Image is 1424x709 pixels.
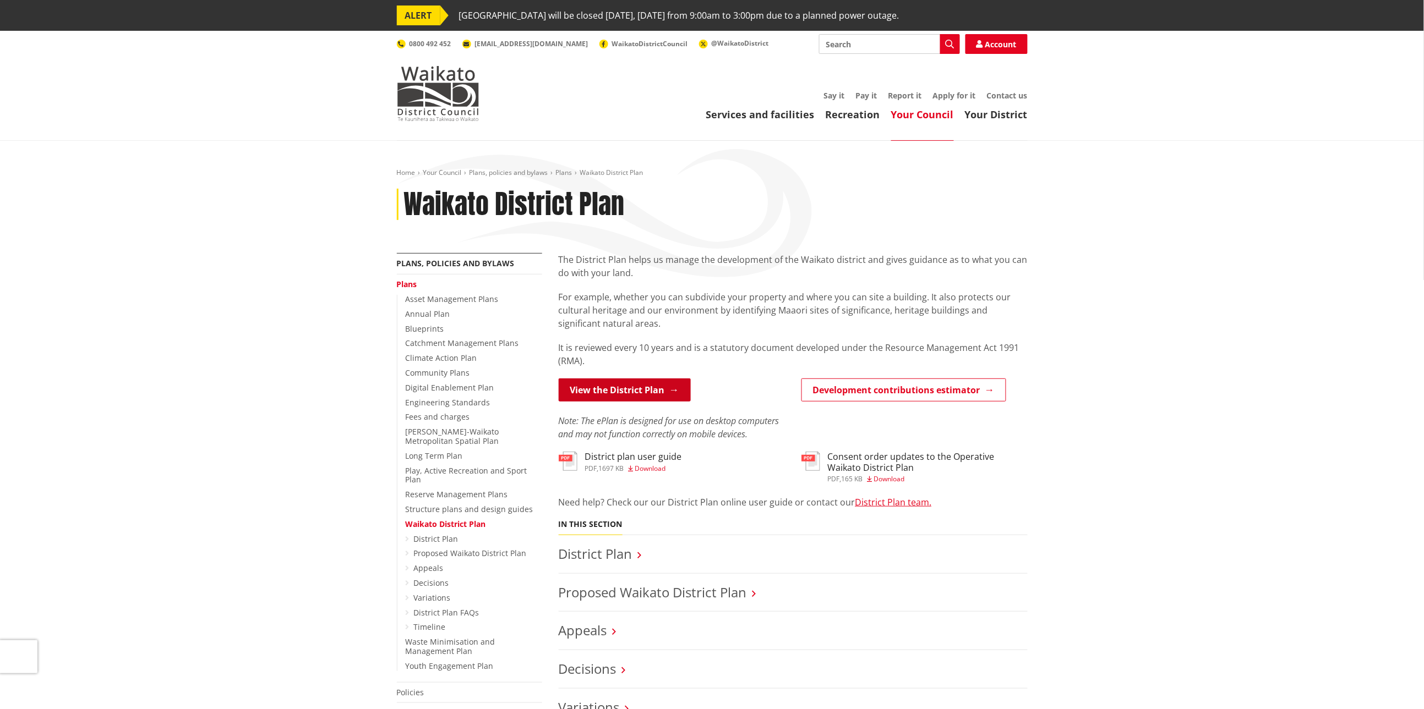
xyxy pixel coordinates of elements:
[965,108,1028,121] a: Your District
[397,168,416,177] a: Home
[406,450,463,461] a: Long Term Plan
[397,279,417,289] a: Plans
[414,563,444,573] a: Appeals
[406,294,499,304] a: Asset Management Plans
[585,452,682,462] h3: District plan user guide
[559,253,1028,279] p: The District Plan helps us manage the development of the Waikato district and gives guidance as t...
[580,168,643,177] span: Waikato District Plan
[397,39,451,48] a: 0800 492 452
[406,309,450,319] a: Annual Plan
[406,382,494,393] a: Digital Enablement Plan
[559,659,616,678] a: Decisions
[559,621,607,639] a: Appeals
[556,168,572,177] a: Plans
[414,607,479,618] a: District Plan FAQs
[559,290,1028,330] p: For example, whether you can subdivide your property and where you can site a building. It also p...
[842,474,863,483] span: 165 KB
[406,661,494,671] a: Youth Engagement Plan
[397,6,440,25] span: ALERT
[397,687,424,697] a: Policies
[414,548,527,558] a: Proposed Waikato District Plan
[585,465,682,472] div: ,
[406,465,527,485] a: Play, Active Recreation and Sport Plan
[888,90,922,101] a: Report it
[406,411,470,422] a: Fees and charges
[470,168,548,177] a: Plans, policies and bylaws
[801,378,1006,402] a: Development contributions estimator
[459,6,899,25] span: [GEOGRAPHIC_DATA] will be closed [DATE], [DATE] from 9:00am to 3:00pm due to a planned power outage.
[1373,663,1413,702] iframe: Messenger Launcher
[475,39,588,48] span: [EMAIL_ADDRESS][DOMAIN_NAME]
[699,39,769,48] a: @WaikatoDistrict
[712,39,769,48] span: @WaikatoDistrict
[856,90,877,101] a: Pay it
[891,108,954,121] a: Your Council
[397,258,515,268] a: Plans, policies and bylaws
[559,583,747,601] a: Proposed Waikato District Plan
[635,464,666,473] span: Download
[559,452,682,471] a: District plan user guide pdf,1697 KB Download
[406,504,533,514] a: Structure plans and design guides
[819,34,960,54] input: Search input
[397,66,479,121] img: Waikato District Council - Te Kaunihera aa Takiwaa o Waikato
[406,323,444,334] a: Blueprints
[406,519,486,529] a: Waikato District Plan
[933,90,976,101] a: Apply for it
[406,636,495,656] a: Waste Minimisation and Management Plan
[397,168,1028,178] nav: breadcrumb
[423,168,462,177] a: Your Council
[559,545,632,563] a: District Plan
[706,108,815,121] a: Services and facilities
[414,622,446,632] a: Timeline
[406,367,470,378] a: Community Plans
[828,476,1028,482] div: ,
[801,452,1028,482] a: Consent order updates to the Operative Waikato District Plan pdf,165 KB Download
[410,39,451,48] span: 0800 492 452
[559,378,691,402] a: View the District Plan
[414,534,459,544] a: District Plan
[406,426,499,446] a: [PERSON_NAME]-Waikato Metropolitan Spatial Plan
[828,474,840,483] span: pdf
[406,338,519,348] a: Catchment Management Plans
[874,474,905,483] span: Download
[406,397,490,408] a: Engineering Standards
[559,341,1028,367] p: It is reviewed every 10 years and is a statutory document developed under the Resource Management...
[599,464,624,473] span: 1697 KB
[406,353,477,363] a: Climate Action Plan
[965,34,1028,54] a: Account
[406,489,508,499] a: Reserve Management Plans
[559,496,1028,509] p: Need help? Check our our District Plan online user guide or contact our
[414,578,449,588] a: Decisions
[559,520,623,529] h5: In this section
[414,592,451,603] a: Variations
[855,496,932,508] a: District Plan team.
[599,39,688,48] a: WaikatoDistrictCouncil
[987,90,1028,101] a: Contact us
[404,189,625,221] h1: Waikato District Plan
[559,452,577,471] img: document-pdf.svg
[612,39,688,48] span: WaikatoDistrictCouncil
[585,464,597,473] span: pdf
[824,90,845,101] a: Say it
[828,452,1028,472] h3: Consent order updates to the Operative Waikato District Plan
[801,452,820,471] img: document-pdf.svg
[559,415,779,440] em: Note: The ePlan is designed for use on desktop computers and may not function correctly on mobile...
[462,39,588,48] a: [EMAIL_ADDRESS][DOMAIN_NAME]
[826,108,880,121] a: Recreation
